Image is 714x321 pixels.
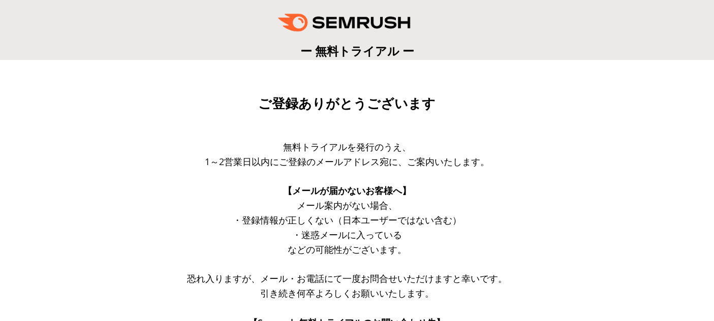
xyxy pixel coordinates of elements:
[297,199,397,211] span: メール案内がない場合、
[292,229,402,241] span: ・迷惑メールに入っている
[300,43,414,59] span: ー 無料トライアル ー
[187,272,507,284] span: 恐れ入りますが、メール・お電話にて一度お問合せいただけますと幸いです。
[258,96,436,111] span: ご登録ありがとうございます
[260,287,434,299] span: 引き続き何卒よろしくお願いいたします。
[283,184,411,197] span: 【メールが届かないお客様へ】
[233,214,461,226] span: ・登録情報が正しくない（日本ユーザーではない含む）
[205,155,489,168] span: 1～2営業日以内にご登録のメールアドレス宛に、ご案内いたします。
[288,243,407,255] span: などの可能性がございます。
[283,141,411,153] span: 無料トライアルを発行のうえ、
